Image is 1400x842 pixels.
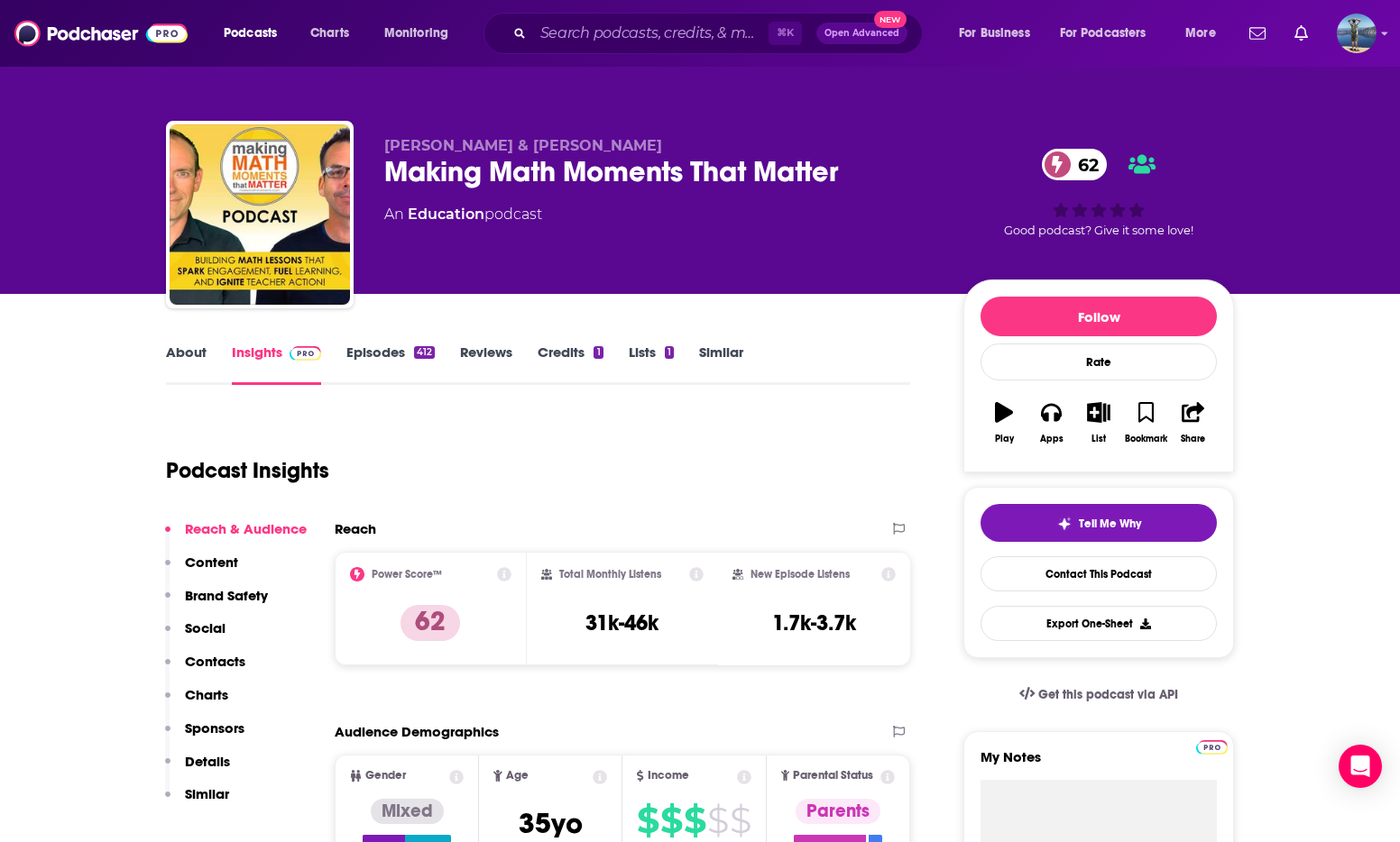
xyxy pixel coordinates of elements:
[165,719,244,753] button: Sponsors
[14,16,188,50] img: Podchaser - Follow, Share and Rate Podcasts
[165,619,226,653] button: Social
[730,806,751,835] span: $
[629,343,674,385] a: Lists1
[165,587,268,620] button: Brand Safety
[232,343,321,385] a: InsightsPodchaser Pro
[1196,740,1228,755] img: Podchaser Pro
[1027,390,1074,455] button: Apps
[1337,14,1377,53] button: Show profile menu
[185,719,244,737] p: Sponsors
[519,806,583,841] span: 35 yo
[585,609,659,636] h3: 31k-46k
[401,605,460,641] p: 62
[1287,18,1315,49] a: Show notifications dropdown
[506,770,529,782] span: Age
[185,619,226,636] p: Social
[1038,687,1178,702] span: Get this podcast via API
[824,29,899,38] span: Open Advanced
[559,568,661,581] h2: Total Monthly Listens
[165,785,229,819] button: Similar
[772,609,856,636] h3: 1.7k-3.7k
[165,653,245,686] button: Contacts
[684,806,705,835] span: $
[665,346,674,359] div: 1
[1337,14,1377,53] span: Logged in as matt44812
[1042,149,1108,180] a: 62
[185,785,229,802] p: Similar
[310,21,349,46] span: Charts
[1196,737,1228,755] a: Pro website
[874,11,907,28] span: New
[165,753,230,786] button: Details
[981,556,1217,591] a: Contact This Podcast
[699,343,743,385] a: Similar
[1079,517,1141,531] span: Tell Me Why
[335,520,376,537] h2: Reach
[1057,517,1072,531] img: tell me why sparkle
[751,568,850,581] h2: New Episode Listens
[796,799,880,824] div: Parents
[648,770,689,782] span: Income
[959,21,1030,46] span: For Business
[1173,19,1239,48] button: open menu
[185,587,268,604] p: Brand Safety
[1040,434,1064,444] div: Apps
[185,686,228,703] p: Charts
[816,23,907,44] button: Open AdvancedNew
[224,21,277,46] span: Podcasts
[637,806,659,835] span: $
[1337,14,1377,53] img: User Profile
[981,748,1217,780] label: My Notes
[365,770,406,782] span: Gender
[538,343,603,385] a: Credits1
[1181,434,1205,444] div: Share
[165,686,228,719] button: Charts
[1339,745,1382,788] div: Open Intercom Messenger
[963,137,1234,249] div: 62Good podcast? Give it some love!
[995,434,1014,444] div: Play
[166,343,207,385] a: About
[1048,19,1173,48] button: open menu
[166,457,329,484] h1: Podcast Insights
[1004,224,1193,237] span: Good podcast? Give it some love!
[384,21,448,46] span: Monitoring
[371,799,444,824] div: Mixed
[1060,149,1108,180] span: 62
[981,504,1217,542] button: tell me why sparkleTell Me Why
[460,343,512,385] a: Reviews
[346,343,435,385] a: Episodes412
[533,19,769,48] input: Search podcasts, credits, & more...
[1091,434,1106,444] div: List
[793,770,873,782] span: Parental Status
[1185,21,1216,46] span: More
[1170,390,1217,455] button: Share
[946,19,1053,48] button: open menu
[981,390,1027,455] button: Play
[1060,21,1147,46] span: For Podcasters
[165,554,238,587] button: Content
[501,13,940,54] div: Search podcasts, credits, & more...
[414,346,435,359] div: 412
[1125,434,1167,444] div: Bookmark
[384,204,542,225] div: An podcast
[1122,390,1169,455] button: Bookmark
[185,554,238,571] p: Content
[170,124,350,305] img: Making Math Moments That Matter
[384,137,662,154] span: [PERSON_NAME] & [PERSON_NAME]
[769,22,802,45] span: ⌘ K
[372,19,472,48] button: open menu
[981,297,1217,336] button: Follow
[165,520,307,554] button: Reach & Audience
[211,19,300,48] button: open menu
[707,806,728,835] span: $
[408,206,484,223] a: Education
[981,343,1217,380] div: Rate
[1242,18,1273,49] a: Show notifications dropdown
[372,568,442,581] h2: Power Score™
[594,346,603,359] div: 1
[1005,673,1193,717] a: Get this podcast via API
[299,19,360,48] a: Charts
[185,753,230,770] p: Details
